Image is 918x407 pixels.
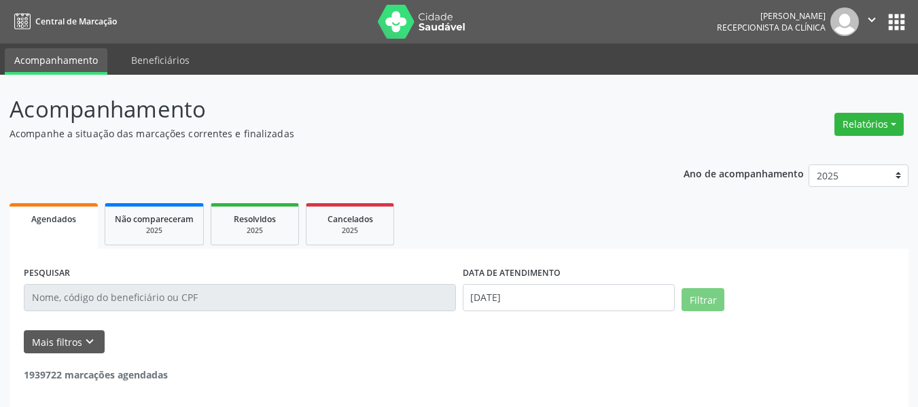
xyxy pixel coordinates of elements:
div: 2025 [316,226,384,236]
i:  [864,12,879,27]
span: Resolvidos [234,213,276,225]
input: Nome, código do beneficiário ou CPF [24,284,456,311]
input: Selecione um intervalo [463,284,675,311]
i: keyboard_arrow_down [82,334,97,349]
a: Central de Marcação [10,10,117,33]
label: DATA DE ATENDIMENTO [463,263,561,284]
span: Recepcionista da clínica [717,22,826,33]
span: Agendados [31,213,76,225]
p: Acompanhamento [10,92,639,126]
img: img [830,7,859,36]
span: Cancelados [328,213,373,225]
button:  [859,7,885,36]
p: Ano de acompanhamento [684,164,804,181]
span: Central de Marcação [35,16,117,27]
a: Beneficiários [122,48,199,72]
button: Filtrar [682,288,724,311]
button: apps [885,10,908,34]
button: Relatórios [834,113,904,136]
span: Não compareceram [115,213,194,225]
label: PESQUISAR [24,263,70,284]
p: Acompanhe a situação das marcações correntes e finalizadas [10,126,639,141]
a: Acompanhamento [5,48,107,75]
div: 2025 [221,226,289,236]
div: [PERSON_NAME] [717,10,826,22]
button: Mais filtroskeyboard_arrow_down [24,330,105,354]
div: 2025 [115,226,194,236]
strong: 1939722 marcações agendadas [24,368,168,381]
